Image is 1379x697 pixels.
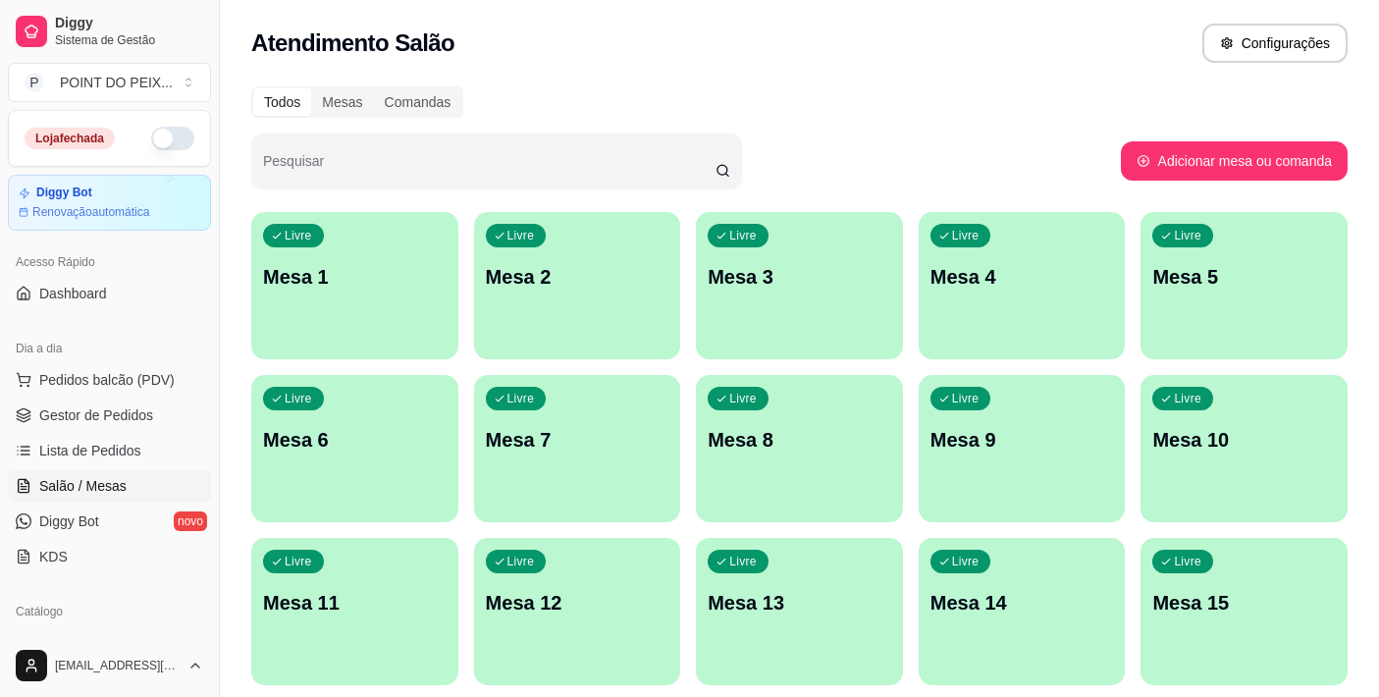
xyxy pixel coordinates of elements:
span: Produtos [39,633,94,653]
button: LivreMesa 3 [696,212,903,359]
button: LivreMesa 13 [696,538,903,685]
span: Diggy Bot [39,511,99,531]
button: LivreMesa 4 [919,212,1126,359]
p: Livre [729,228,757,243]
p: Mesa 6 [263,426,447,454]
p: Mesa 14 [930,589,1114,617]
div: POINT DO PEIX ... [60,73,173,92]
p: Livre [1174,554,1201,569]
div: Catálogo [8,596,211,627]
button: LivreMesa 12 [474,538,681,685]
article: Renovação automática [32,204,149,220]
p: Mesa 10 [1152,426,1336,454]
p: Livre [285,228,312,243]
p: Livre [507,391,535,406]
p: Livre [507,228,535,243]
span: Sistema de Gestão [55,32,203,48]
p: Livre [729,554,757,569]
p: Livre [285,554,312,569]
p: Livre [285,391,312,406]
span: Dashboard [39,284,107,303]
div: Dia a dia [8,333,211,364]
span: Salão / Mesas [39,476,127,496]
p: Mesa 13 [708,589,891,617]
p: Mesa 1 [263,263,447,291]
a: DiggySistema de Gestão [8,8,211,55]
button: LivreMesa 6 [251,375,458,522]
button: LivreMesa 15 [1140,538,1348,685]
span: Pedidos balcão (PDV) [39,370,175,390]
button: LivreMesa 5 [1140,212,1348,359]
div: Acesso Rápido [8,246,211,278]
button: LivreMesa 11 [251,538,458,685]
p: Mesa 3 [708,263,891,291]
button: Adicionar mesa ou comanda [1121,141,1348,181]
button: Select a team [8,63,211,102]
span: P [25,73,44,92]
a: KDS [8,541,211,572]
a: Gestor de Pedidos [8,400,211,431]
p: Livre [952,554,980,569]
a: Lista de Pedidos [8,435,211,466]
div: Loja fechada [25,128,115,149]
button: LivreMesa 9 [919,375,1126,522]
span: KDS [39,547,68,566]
button: LivreMesa 7 [474,375,681,522]
p: Mesa 15 [1152,589,1336,617]
span: Lista de Pedidos [39,441,141,460]
button: Alterar Status [151,127,194,150]
a: Diggy BotRenovaçãoautomática [8,175,211,231]
span: [EMAIL_ADDRESS][DOMAIN_NAME] [55,658,180,673]
span: Diggy [55,15,203,32]
button: LivreMesa 10 [1140,375,1348,522]
p: Mesa 8 [708,426,891,454]
article: Diggy Bot [36,186,92,200]
button: LivreMesa 1 [251,212,458,359]
div: Comandas [374,88,462,116]
button: LivreMesa 2 [474,212,681,359]
h2: Atendimento Salão [251,27,454,59]
p: Livre [507,554,535,569]
p: Mesa 5 [1152,263,1336,291]
div: Mesas [311,88,373,116]
p: Mesa 7 [486,426,669,454]
p: Mesa 4 [930,263,1114,291]
p: Livre [952,391,980,406]
p: Mesa 12 [486,589,669,617]
button: LivreMesa 8 [696,375,903,522]
button: [EMAIL_ADDRESS][DOMAIN_NAME] [8,642,211,689]
a: Salão / Mesas [8,470,211,502]
p: Mesa 9 [930,426,1114,454]
a: Diggy Botnovo [8,506,211,537]
input: Pesquisar [263,159,716,179]
p: Livre [952,228,980,243]
a: Produtos [8,627,211,659]
p: Livre [1174,391,1201,406]
p: Livre [729,391,757,406]
span: Gestor de Pedidos [39,405,153,425]
p: Mesa 2 [486,263,669,291]
div: Todos [253,88,311,116]
a: Dashboard [8,278,211,309]
p: Livre [1174,228,1201,243]
p: Mesa 11 [263,589,447,617]
button: LivreMesa 14 [919,538,1126,685]
button: Pedidos balcão (PDV) [8,364,211,396]
button: Configurações [1202,24,1348,63]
